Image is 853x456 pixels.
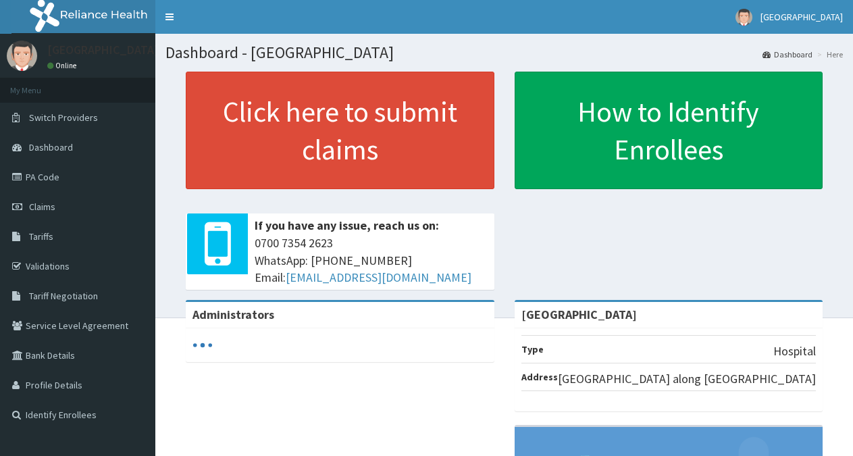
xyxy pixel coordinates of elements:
p: [GEOGRAPHIC_DATA] [47,44,159,56]
svg: audio-loading [192,335,213,355]
a: Click here to submit claims [186,72,494,189]
p: [GEOGRAPHIC_DATA] along [GEOGRAPHIC_DATA] [558,370,816,388]
a: [EMAIL_ADDRESS][DOMAIN_NAME] [286,270,471,285]
span: Claims [29,201,55,213]
h1: Dashboard - [GEOGRAPHIC_DATA] [165,44,843,61]
span: [GEOGRAPHIC_DATA] [760,11,843,23]
span: 0700 7354 2623 WhatsApp: [PHONE_NUMBER] Email: [255,234,488,286]
span: Tariff Negotiation [29,290,98,302]
span: Switch Providers [29,111,98,124]
b: Administrators [192,307,274,322]
li: Here [814,49,843,60]
b: Type [521,343,544,355]
b: Address [521,371,558,383]
span: Tariffs [29,230,53,243]
strong: [GEOGRAPHIC_DATA] [521,307,637,322]
img: User Image [735,9,752,26]
b: If you have any issue, reach us on: [255,218,439,233]
img: User Image [7,41,37,71]
a: Dashboard [762,49,812,60]
a: Online [47,61,80,70]
span: Dashboard [29,141,73,153]
a: How to Identify Enrollees [515,72,823,189]
p: Hospital [773,343,816,360]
